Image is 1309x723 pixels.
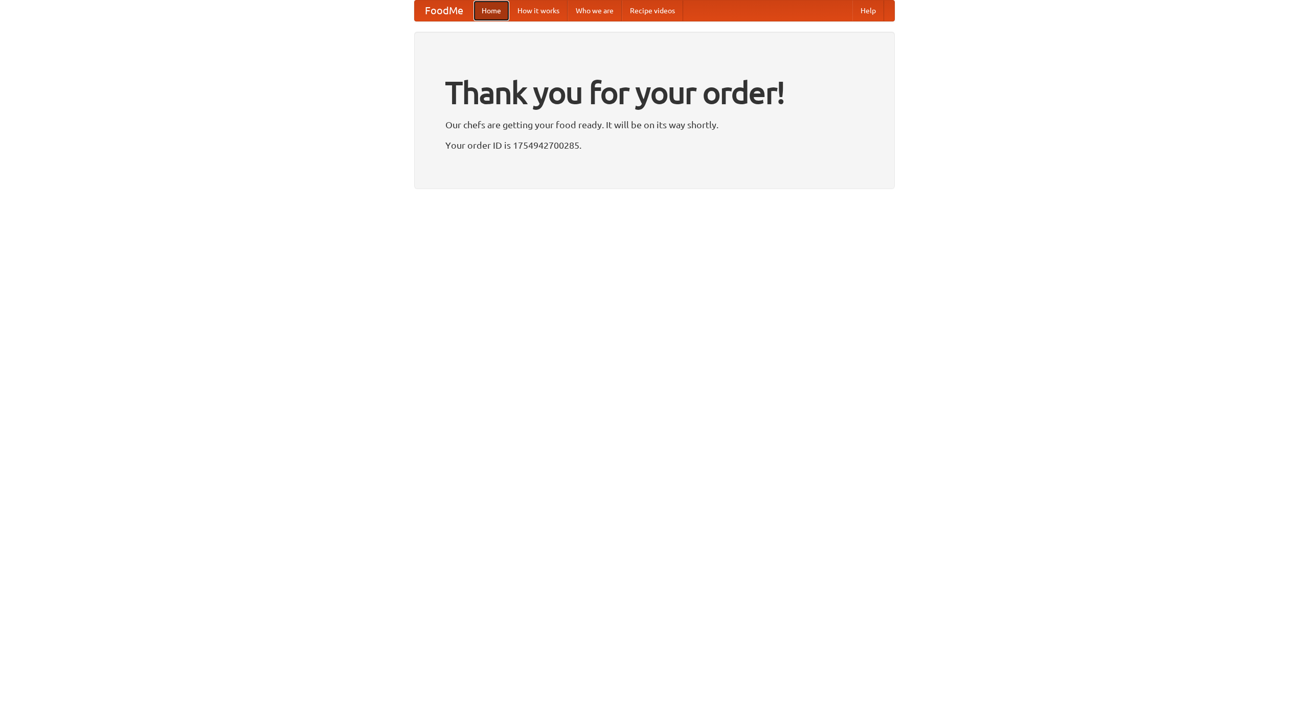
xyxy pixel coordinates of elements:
[568,1,622,21] a: Who we are
[509,1,568,21] a: How it works
[445,117,864,132] p: Our chefs are getting your food ready. It will be on its way shortly.
[473,1,509,21] a: Home
[445,137,864,153] p: Your order ID is 1754942700285.
[415,1,473,21] a: FoodMe
[622,1,683,21] a: Recipe videos
[852,1,884,21] a: Help
[445,68,864,117] h1: Thank you for your order!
